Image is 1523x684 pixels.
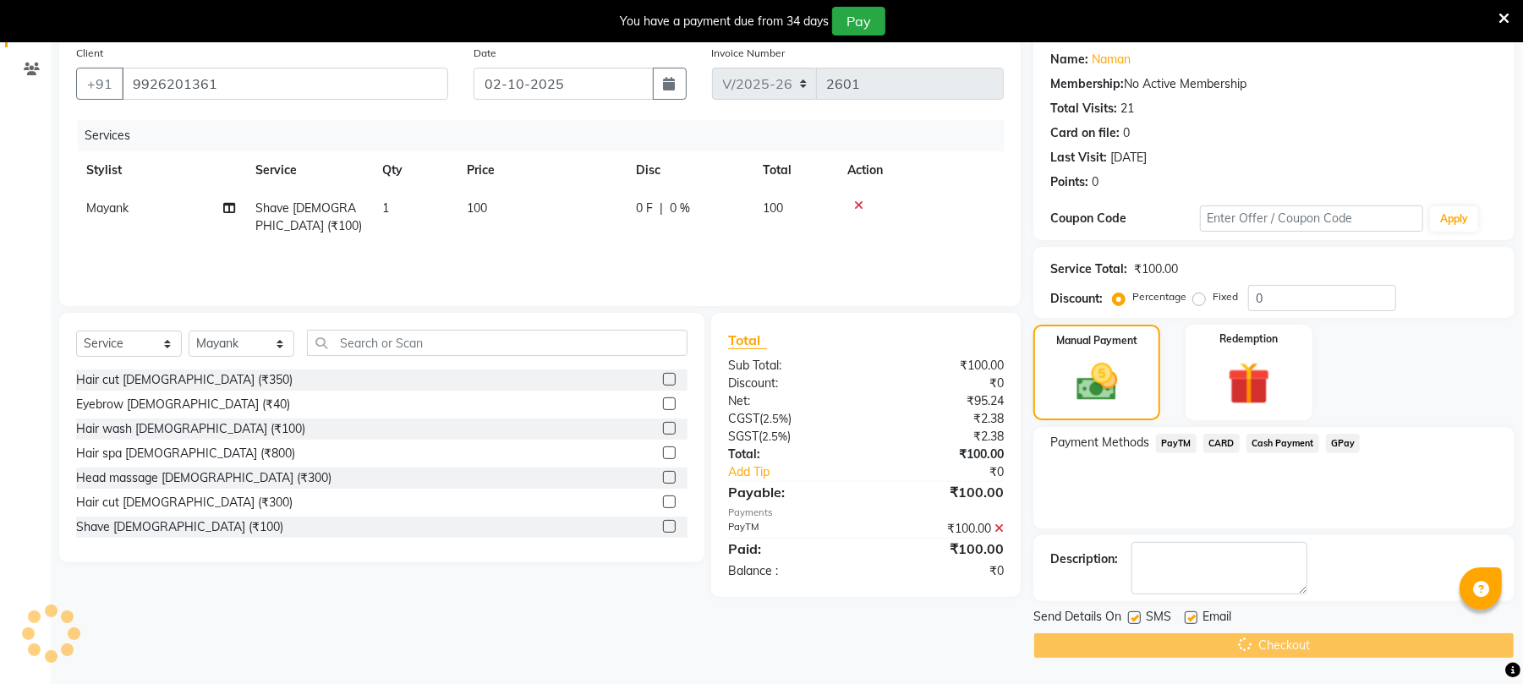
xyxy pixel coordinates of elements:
[1219,331,1278,347] label: Redemption
[715,482,866,502] div: Payable:
[122,68,448,100] input: Search by Name/Mobile/Email/Code
[1246,434,1319,453] span: Cash Payment
[715,375,866,392] div: Discount:
[1033,608,1121,629] span: Send Details On
[1430,206,1478,232] button: Apply
[1213,289,1238,304] label: Fixed
[1132,289,1186,304] label: Percentage
[1050,173,1088,191] div: Points:
[1092,173,1098,191] div: 0
[866,392,1016,410] div: ₹95.24
[866,446,1016,463] div: ₹100.00
[620,13,829,30] div: You have a payment due from 34 days
[1146,608,1171,629] span: SMS
[78,120,1016,151] div: Services
[474,46,496,61] label: Date
[636,200,653,217] span: 0 F
[891,463,1016,481] div: ₹0
[1214,357,1284,410] img: _gift.svg
[76,396,290,413] div: Eyebrow [DEMOGRAPHIC_DATA] (₹40)
[1050,434,1149,451] span: Payment Methods
[715,562,866,580] div: Balance :
[1203,608,1231,629] span: Email
[255,200,362,233] span: Shave [DEMOGRAPHIC_DATA] (₹100)
[1056,333,1137,348] label: Manual Payment
[1123,124,1130,142] div: 0
[866,539,1016,559] div: ₹100.00
[866,482,1016,502] div: ₹100.00
[715,357,866,375] div: Sub Total:
[76,46,103,61] label: Client
[728,411,759,426] span: CGST
[1050,260,1127,278] div: Service Total:
[1050,550,1118,568] div: Description:
[1050,75,1124,93] div: Membership:
[715,463,891,481] a: Add Tip
[728,331,767,349] span: Total
[866,357,1016,375] div: ₹100.00
[715,520,866,538] div: PayTM
[763,412,788,425] span: 2.5%
[715,428,866,446] div: ( )
[382,200,389,216] span: 1
[866,520,1016,538] div: ₹100.00
[1120,100,1134,118] div: 21
[866,375,1016,392] div: ₹0
[76,445,295,462] div: Hair spa [DEMOGRAPHIC_DATA] (₹800)
[728,429,759,444] span: SGST
[1050,100,1117,118] div: Total Visits:
[753,151,837,189] th: Total
[1050,290,1103,308] div: Discount:
[1064,358,1131,406] img: _cash.svg
[866,562,1016,580] div: ₹0
[626,151,753,189] th: Disc
[467,200,487,216] span: 100
[1050,149,1107,167] div: Last Visit:
[76,469,331,487] div: Head massage [DEMOGRAPHIC_DATA] (₹300)
[715,446,866,463] div: Total:
[715,410,866,428] div: ( )
[1134,260,1178,278] div: ₹100.00
[307,330,688,356] input: Search or Scan
[1200,205,1423,232] input: Enter Offer / Coupon Code
[1050,210,1199,227] div: Coupon Code
[715,539,866,559] div: Paid:
[372,151,457,189] th: Qty
[76,371,293,389] div: Hair cut [DEMOGRAPHIC_DATA] (₹350)
[1326,434,1361,453] span: GPay
[76,420,305,438] div: Hair wash [DEMOGRAPHIC_DATA] (₹100)
[1203,434,1240,453] span: CARD
[837,151,1004,189] th: Action
[86,200,129,216] span: Mayank
[728,506,1004,520] div: Payments
[76,518,283,536] div: Shave [DEMOGRAPHIC_DATA] (₹100)
[1050,51,1088,68] div: Name:
[1092,51,1131,68] a: Naman
[1156,434,1197,453] span: PayTM
[762,430,787,443] span: 2.5%
[245,151,372,189] th: Service
[1050,75,1498,93] div: No Active Membership
[832,7,885,36] button: Pay
[670,200,690,217] span: 0 %
[866,410,1016,428] div: ₹2.38
[763,200,783,216] span: 100
[712,46,786,61] label: Invoice Number
[76,494,293,512] div: Hair cut [DEMOGRAPHIC_DATA] (₹300)
[1050,124,1120,142] div: Card on file:
[457,151,626,189] th: Price
[660,200,663,217] span: |
[76,151,245,189] th: Stylist
[76,68,123,100] button: +91
[1110,149,1147,167] div: [DATE]
[715,392,866,410] div: Net:
[866,428,1016,446] div: ₹2.38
